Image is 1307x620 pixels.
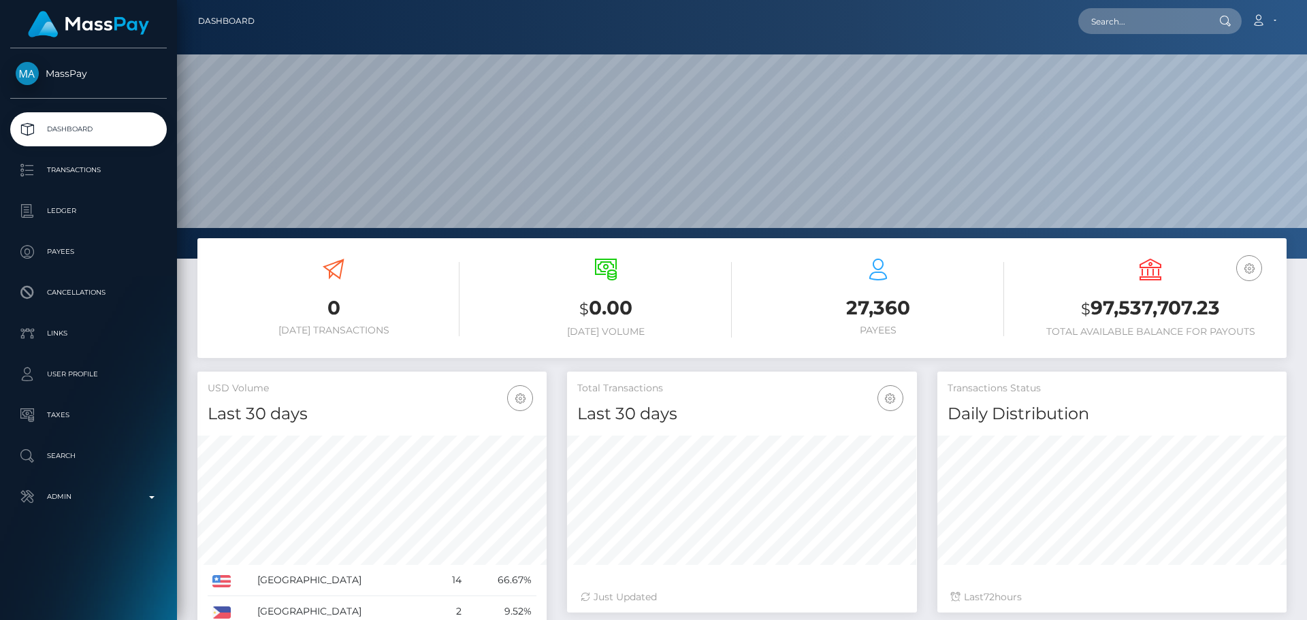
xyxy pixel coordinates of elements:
[16,201,161,221] p: Ledger
[16,242,161,262] p: Payees
[16,364,161,385] p: User Profile
[208,402,536,426] h4: Last 30 days
[581,590,903,604] div: Just Updated
[16,119,161,140] p: Dashboard
[16,446,161,466] p: Search
[951,590,1273,604] div: Last hours
[10,153,167,187] a: Transactions
[10,67,167,80] span: MassPay
[10,276,167,310] a: Cancellations
[577,402,906,426] h4: Last 30 days
[10,112,167,146] a: Dashboard
[208,325,459,336] h6: [DATE] Transactions
[10,357,167,391] a: User Profile
[198,7,255,35] a: Dashboard
[752,325,1004,336] h6: Payees
[16,487,161,507] p: Admin
[16,282,161,303] p: Cancellations
[577,382,906,395] h5: Total Transactions
[10,235,167,269] a: Payees
[16,62,39,85] img: MassPay
[16,323,161,344] p: Links
[10,480,167,514] a: Admin
[984,591,995,603] span: 72
[948,402,1276,426] h4: Daily Distribution
[10,316,167,350] a: Links
[466,565,536,596] td: 66.67%
[10,439,167,473] a: Search
[212,575,231,587] img: US.png
[253,565,436,596] td: [GEOGRAPHIC_DATA]
[212,606,231,619] img: PH.png
[480,326,732,338] h6: [DATE] Volume
[1078,8,1206,34] input: Search...
[1081,299,1091,319] small: $
[28,11,149,37] img: MassPay Logo
[752,295,1004,321] h3: 27,360
[480,295,732,323] h3: 0.00
[1024,326,1276,338] h6: Total Available Balance for Payouts
[208,295,459,321] h3: 0
[579,299,589,319] small: $
[10,194,167,228] a: Ledger
[16,160,161,180] p: Transactions
[16,405,161,425] p: Taxes
[948,382,1276,395] h5: Transactions Status
[1024,295,1276,323] h3: 97,537,707.23
[208,382,536,395] h5: USD Volume
[10,398,167,432] a: Taxes
[436,565,466,596] td: 14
